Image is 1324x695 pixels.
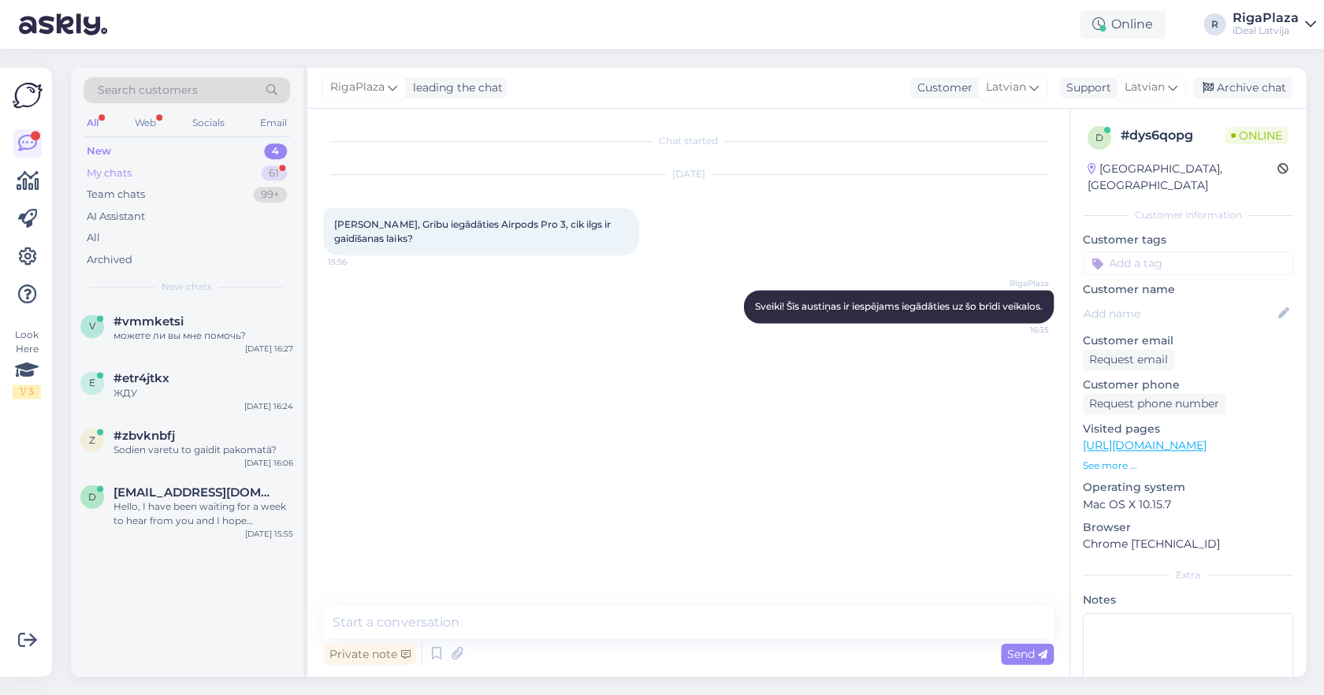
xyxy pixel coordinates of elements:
p: Customer tags [1082,232,1292,248]
p: Chrome [TECHNICAL_ID] [1082,535,1292,552]
div: Support [1059,80,1110,96]
div: Team chats [87,187,145,203]
div: Hello, I have been waiting for a week to hear from you and I hope everything is okay. Could you p... [113,499,293,527]
div: Look Here [13,328,41,399]
span: New chats [162,280,212,294]
input: Add a tag [1082,251,1292,275]
a: [URL][DOMAIN_NAME] [1082,438,1206,452]
span: e [89,377,95,388]
div: Customer [910,80,972,96]
div: [DATE] 16:27 [245,343,293,355]
div: Private note [323,643,416,664]
p: Customer email [1082,333,1292,349]
div: Request phone number [1082,393,1225,414]
div: Online [1079,10,1165,39]
span: Latvian [985,79,1025,96]
p: Browser [1082,518,1292,535]
div: Web [132,113,159,133]
div: # dys6qopg [1120,126,1224,145]
span: #vmmketsi [113,314,184,329]
p: Mac OS X 10.15.7 [1082,496,1292,512]
div: Archived [87,252,132,268]
div: RigaPlaza [1231,12,1297,24]
span: 16:35 [989,324,1048,336]
div: 61 [261,165,287,181]
p: See more ... [1082,459,1292,473]
div: [GEOGRAPHIC_DATA], [GEOGRAPHIC_DATA] [1087,161,1277,194]
div: Customer information [1082,208,1292,222]
div: 1 / 3 [13,385,41,399]
span: d [1095,132,1103,143]
p: Notes [1082,591,1292,608]
div: All [84,113,102,133]
span: z [89,433,95,445]
div: Request email [1082,349,1173,370]
span: #etr4jtkx [113,371,169,385]
div: Sodien varetu to gaidit pakomatā? [113,442,293,456]
div: Email [257,113,290,133]
div: можете ли вы мне помочь? [113,329,293,343]
span: 15:56 [328,256,387,268]
span: Sveiki! Šīs austiņas ir iespējams iegādāties uz šo brīdi veikalos. [754,300,1042,312]
a: RigaPlazaiDeal Latvija [1231,12,1315,37]
div: Archive chat [1192,77,1291,98]
span: RigaPlaza [989,277,1048,289]
div: [DATE] [323,167,1053,181]
div: Chat started [323,134,1053,148]
div: [DATE] 16:24 [244,400,293,411]
span: [PERSON_NAME], Gribu iegādāties Airpods Pro 3, cik ilgs ir gaidīšanas laiks? [334,218,612,244]
div: [DATE] 15:55 [245,527,293,539]
p: Customer name [1082,281,1292,298]
div: leading the chat [406,80,502,96]
p: Visited pages [1082,421,1292,437]
div: All [87,230,100,246]
div: 99+ [253,187,287,203]
div: 4 [264,143,287,159]
span: v [89,320,95,332]
p: Operating system [1082,479,1292,496]
div: ЖДУ [113,385,293,400]
span: #zbvknbfj [113,428,175,442]
p: Customer phone [1082,377,1292,393]
div: AI Assistant [87,209,145,225]
div: [DATE] 16:06 [244,456,293,468]
span: Online [1224,127,1288,144]
span: Send [1006,646,1047,660]
img: Askly Logo [13,80,43,110]
div: Extra [1082,567,1292,582]
span: derdacavusculu@gmail.com [113,485,277,499]
span: Search customers [98,82,198,98]
div: R [1203,13,1225,35]
div: My chats [87,165,132,181]
input: Add name [1083,305,1274,322]
span: RigaPlaza [330,79,385,96]
span: d [88,490,96,502]
div: iDeal Latvija [1231,24,1297,37]
span: Latvian [1124,79,1164,96]
div: New [87,143,111,159]
div: Socials [188,113,227,133]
